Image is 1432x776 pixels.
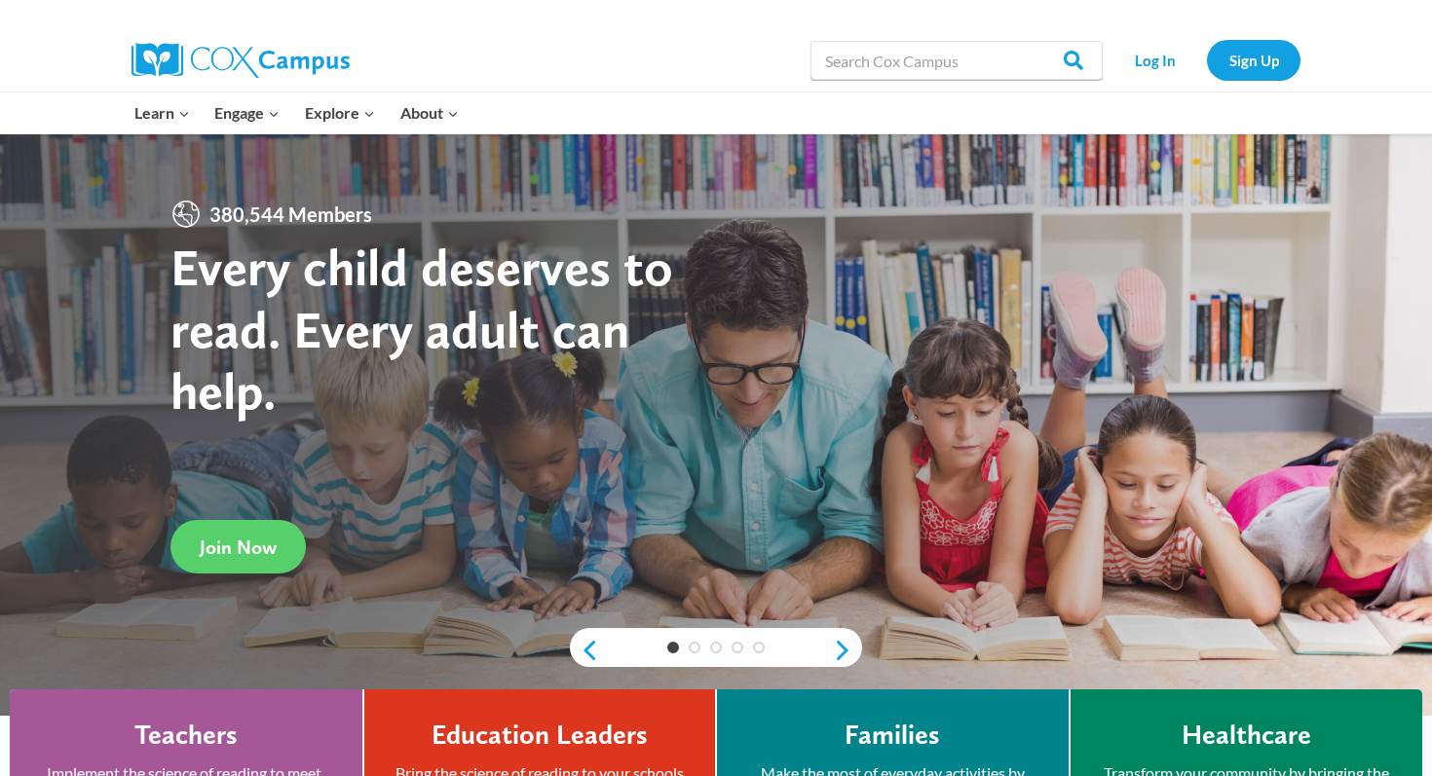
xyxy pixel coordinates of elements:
a: 1 [667,642,679,653]
h4: Healthcare [1182,719,1311,752]
a: 2 [689,642,700,653]
a: next [833,639,862,662]
span: Engage [214,100,280,126]
a: Sign Up [1207,40,1300,80]
div: content slider buttons [570,631,862,670]
span: About [400,100,459,126]
span: 380,544 Members [202,199,380,230]
span: Join Now [200,536,277,559]
nav: Secondary Navigation [1112,40,1300,80]
h4: Education Leaders [432,719,648,752]
a: previous [570,639,599,662]
h4: Teachers [134,719,238,752]
nav: Primary Navigation [122,92,471,133]
a: 4 [732,642,743,653]
a: Join Now [170,520,306,573]
a: 3 [710,642,722,653]
strong: Every child deserves to read. Every adult can help. [170,236,673,422]
input: Search Cox Campus [810,41,1103,80]
span: Explore [305,100,375,126]
a: Log In [1112,40,1197,80]
span: Learn [134,100,190,126]
img: Cox Campus [132,43,350,78]
h4: Families [845,719,940,752]
a: 5 [753,642,765,653]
